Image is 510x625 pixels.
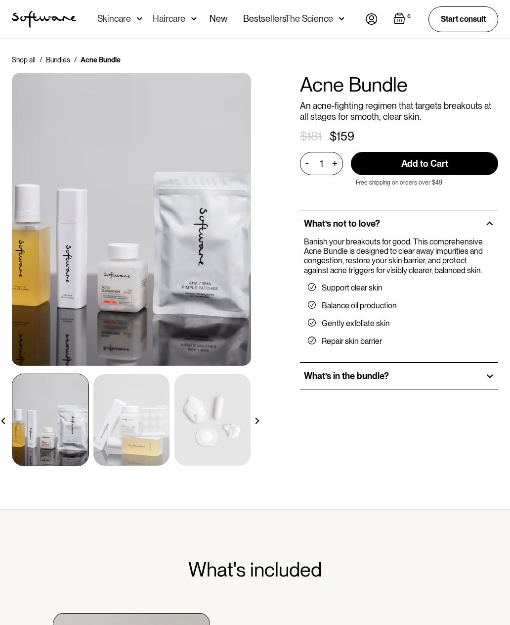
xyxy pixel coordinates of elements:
[308,337,490,346] li: Repair skin barrier
[285,14,333,24] div: The Science
[304,237,490,275] p: Banish your breakouts for good. This comprehensive Acne Bundle is designed to clear away impuriti...
[356,179,442,186] p: Free shipping on orders over $49
[12,55,36,65] a: Shop all
[300,100,498,122] p: An acne-fighting regimen that targets breakouts at all stages for smooth, clear skin.
[329,158,340,169] div: +
[305,158,312,169] div: -
[153,14,185,24] div: Haircare
[254,418,260,424] img: arrow right
[300,73,498,96] h1: Acne Bundle
[97,14,131,24] div: Skincare
[304,371,389,382] h2: What’s in the bundle?
[300,130,307,144] div: $
[339,14,344,24] img: arrow down
[74,55,77,65] div: /
[351,152,498,175] input: Add to Cart
[40,55,42,65] div: /
[307,130,322,144] div: 181
[191,14,197,24] img: arrow down
[137,14,142,24] img: arrow down
[405,12,413,21] div: 0
[304,218,380,229] h2: What’s not to love?
[428,6,498,32] a: Start consult
[337,130,354,144] div: 159
[12,11,76,28] a: home
[308,283,490,293] li: Support clear skin
[330,130,337,144] div: $
[12,11,76,28] img: Software Logo
[81,55,121,65] div: Acne Bundle
[188,558,322,581] h2: What's included
[308,319,490,329] li: Gently exfoliate skin
[308,301,490,311] li: Balance oil production
[46,55,70,65] a: Bundles
[393,12,413,26] a: Open empty cart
